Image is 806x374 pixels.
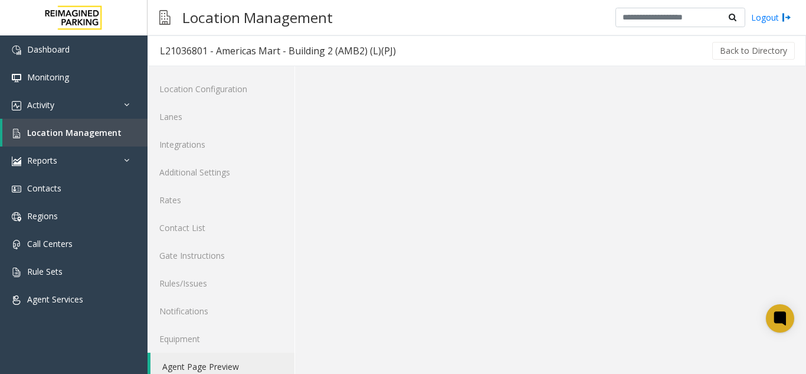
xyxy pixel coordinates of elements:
img: 'icon' [12,73,21,83]
span: Dashboard [27,44,70,55]
img: 'icon' [12,129,21,138]
a: Additional Settings [148,158,294,186]
span: Activity [27,99,54,110]
img: 'icon' [12,45,21,55]
span: Location Management [27,127,122,138]
img: 'icon' [12,268,21,277]
a: Integrations [148,131,294,158]
span: Contacts [27,183,61,194]
img: pageIcon [159,3,171,32]
div: L21036801 - Americas Mart - Building 2 (AMB2) (L)(PJ) [160,43,396,58]
span: Reports [27,155,57,166]
a: Equipment [148,325,294,353]
a: Location Management [2,119,148,147]
a: Logout [751,11,791,24]
button: Back to Directory [712,42,795,60]
span: Regions [27,210,58,222]
span: Agent Services [27,294,83,305]
a: Gate Instructions [148,242,294,269]
a: Notifications [148,297,294,325]
img: 'icon' [12,101,21,110]
a: Contact List [148,214,294,242]
span: Call Centers [27,238,73,249]
a: Rules/Issues [148,269,294,297]
img: logout [782,11,791,24]
img: 'icon' [12,212,21,222]
span: Rule Sets [27,266,63,277]
img: 'icon' [12,184,21,194]
img: 'icon' [12,295,21,305]
img: 'icon' [12,157,21,166]
a: Rates [148,186,294,214]
span: Monitoring [27,71,69,83]
a: Lanes [148,103,294,131]
img: 'icon' [12,240,21,249]
h3: Location Management [176,3,339,32]
a: Location Configuration [148,75,294,103]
